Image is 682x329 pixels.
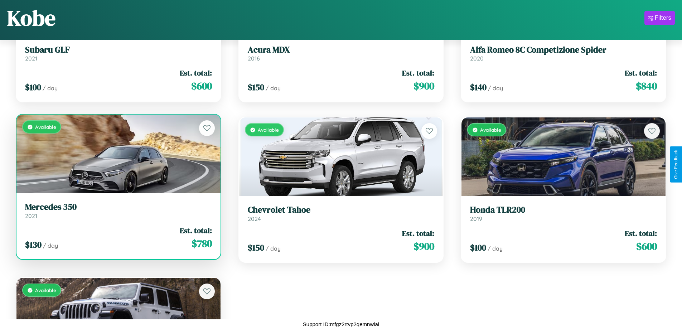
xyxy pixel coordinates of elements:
h3: Chevrolet Tahoe [248,205,435,215]
span: Est. total: [402,68,434,78]
span: / day [266,84,281,92]
span: Est. total: [625,68,657,78]
span: 2016 [248,55,260,62]
span: $ 150 [248,242,264,253]
span: 2021 [25,212,37,219]
span: $ 150 [248,81,264,93]
span: $ 140 [470,81,487,93]
h3: Honda TLR200 [470,205,657,215]
span: / day [488,245,503,252]
span: 2024 [248,215,261,222]
span: / day [43,84,58,92]
h3: Subaru GLF [25,45,212,55]
h3: Acura MDX [248,45,435,55]
span: 2020 [470,55,484,62]
span: 2019 [470,215,482,222]
a: Alfa Romeo 8C Competizione Spider2020 [470,45,657,62]
span: 2021 [25,55,37,62]
span: Est. total: [625,228,657,238]
span: $ 780 [192,236,212,251]
span: Available [480,127,501,133]
span: / day [488,84,503,92]
h1: Kobe [7,3,55,33]
span: Available [35,124,56,130]
a: Chevrolet Tahoe2024 [248,205,435,222]
a: Honda TLR2002019 [470,205,657,222]
span: $ 900 [413,79,434,93]
span: Est. total: [180,225,212,236]
span: / day [43,242,58,249]
span: $ 840 [636,79,657,93]
a: Mercedes 3502021 [25,202,212,219]
span: $ 100 [25,81,41,93]
span: $ 900 [413,239,434,253]
span: $ 100 [470,242,486,253]
span: Est. total: [180,68,212,78]
div: Filters [655,14,671,21]
a: Subaru GLF2021 [25,45,212,62]
button: Filters [644,11,675,25]
h3: Alfa Romeo 8C Competizione Spider [470,45,657,55]
span: $ 600 [191,79,212,93]
span: / day [266,245,281,252]
span: Available [258,127,279,133]
h3: Mercedes 350 [25,202,212,212]
span: Est. total: [402,228,434,238]
a: Acura MDX2016 [248,45,435,62]
span: $ 600 [636,239,657,253]
span: Available [35,287,56,293]
p: Support ID: mfgz2rtvp2qemnwiai [303,319,379,329]
span: $ 130 [25,239,42,251]
div: Give Feedback [673,150,678,179]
